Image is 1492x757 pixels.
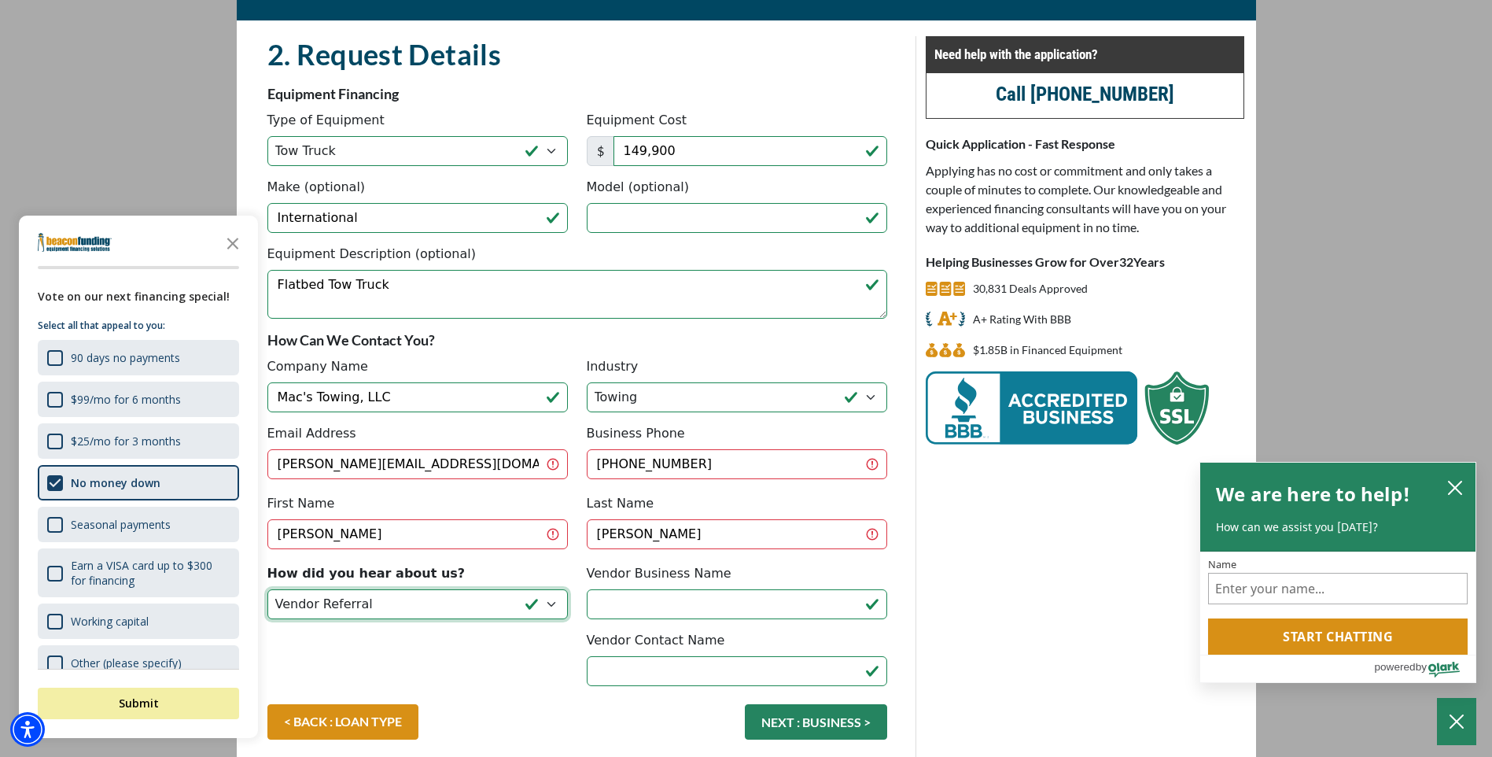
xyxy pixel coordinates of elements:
[587,494,654,513] label: Last Name
[267,84,887,103] p: Equipment Financing
[71,350,180,365] div: 90 days no payments
[267,424,356,443] label: Email Address
[38,233,112,252] img: Company logo
[267,178,366,197] label: Make (optional)
[267,330,887,349] p: How Can We Contact You?
[38,645,239,681] div: Other (please specify)
[934,45,1236,64] p: Need help with the application?
[1216,478,1410,510] h2: We are here to help!
[38,318,239,334] p: Select all that appeal to you:
[1374,655,1475,682] a: Powered by Olark - open in a new tab
[1199,462,1476,684] div: olark chatbox
[38,507,239,542] div: Seasonal payments
[587,631,725,650] label: Vendor Contact Name
[38,465,239,500] div: No money down
[973,279,1088,298] p: 30,831 Deals Approved
[926,371,1209,445] img: BBB Acredited Business and SSL Protection
[38,340,239,375] div: 90 days no payments
[1208,559,1468,570] label: Name
[267,36,887,72] h2: 2. Request Details
[1216,519,1460,535] p: How can we assist you [DATE]?
[587,357,639,376] label: Industry
[217,227,249,258] button: Close the survey
[71,517,171,532] div: Seasonal payments
[1208,573,1468,604] input: Name
[38,382,239,417] div: $99/mo for 6 months
[1119,254,1133,269] span: 32
[973,341,1122,360] p: $1,848,637,807 in Financed Equipment
[1442,476,1468,498] button: close chatbox
[587,111,687,130] label: Equipment Cost
[38,423,239,459] div: $25/mo for 3 months
[267,631,507,692] iframe: reCAPTCHA
[267,111,385,130] label: Type of Equipment
[71,392,181,407] div: $99/mo for 6 months
[38,604,239,639] div: Working capital
[10,712,45,747] div: Accessibility Menu
[745,704,887,740] button: NEXT : BUSINESS >
[1416,657,1427,677] span: by
[587,564,731,583] label: Vendor Business Name
[973,310,1071,329] p: A+ Rating With BBB
[1437,698,1476,745] button: Close Chatbox
[71,434,181,449] div: $25/mo for 3 months
[926,253,1244,271] p: Helping Businesses Grow for Over Years
[267,357,368,376] label: Company Name
[267,245,476,264] label: Equipment Description (optional)
[996,83,1174,105] a: call (847) 469-1365
[1374,657,1415,677] span: powered
[38,288,239,305] div: Vote on our next financing special!
[267,564,466,583] label: How did you hear about us?
[587,424,685,443] label: Business Phone
[926,161,1244,237] p: Applying has no cost or commitment and only takes a couple of minutes to complete. Our knowledgea...
[1208,619,1468,655] button: Start chatting
[19,216,258,738] div: Survey
[267,494,335,513] label: First Name
[71,614,149,629] div: Working capital
[71,655,182,670] div: Other (please specify)
[38,548,239,597] div: Earn a VISA card up to $300 for financing
[587,178,689,197] label: Model (optional)
[71,475,160,490] div: No money down
[38,688,239,719] button: Submit
[267,704,418,740] a: < BACK : LOAN TYPE
[587,136,614,166] span: $
[926,135,1244,153] p: Quick Application - Fast Response
[71,558,230,588] div: Earn a VISA card up to $300 for financing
